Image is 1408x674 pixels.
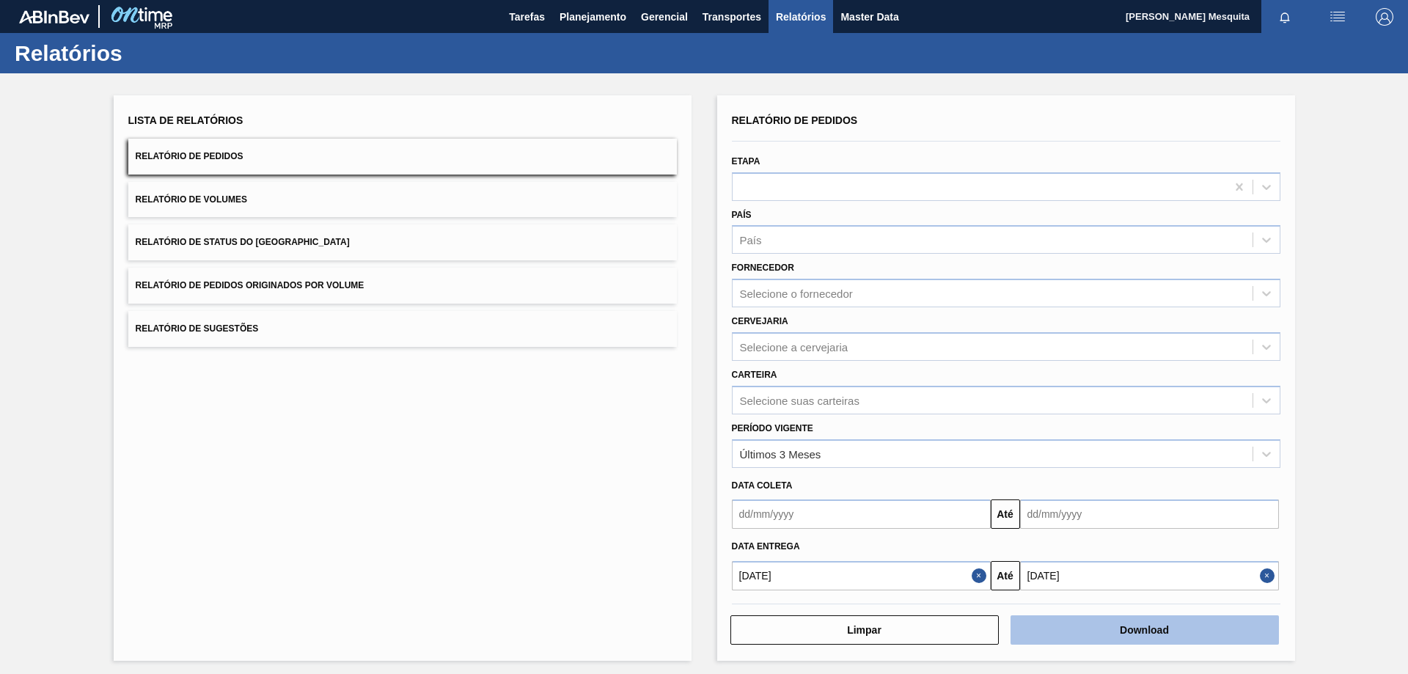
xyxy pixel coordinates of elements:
[991,561,1020,590] button: Até
[15,45,275,62] h1: Relatórios
[136,237,350,247] span: Relatório de Status do [GEOGRAPHIC_DATA]
[732,263,794,273] label: Fornecedor
[128,268,677,304] button: Relatório de Pedidos Originados por Volume
[128,311,677,347] button: Relatório de Sugestões
[19,10,89,23] img: TNhmsLtSVTkK8tSr43FrP2fwEKptu5GPRR3wAAAABJRU5ErkJggg==
[128,114,243,126] span: Lista de Relatórios
[776,8,826,26] span: Relatórios
[703,8,761,26] span: Transportes
[732,499,991,529] input: dd/mm/yyyy
[509,8,545,26] span: Tarefas
[732,541,800,552] span: Data entrega
[740,394,859,406] div: Selecione suas carteiras
[732,114,858,126] span: Relatório de Pedidos
[641,8,688,26] span: Gerencial
[1020,499,1279,529] input: dd/mm/yyyy
[1329,8,1346,26] img: userActions
[732,370,777,380] label: Carteira
[560,8,626,26] span: Planejamento
[732,423,813,433] label: Período Vigente
[740,340,848,353] div: Selecione a cervejaria
[740,234,762,246] div: País
[136,280,364,290] span: Relatório de Pedidos Originados por Volume
[732,156,760,166] label: Etapa
[740,287,853,300] div: Selecione o fornecedor
[1020,561,1279,590] input: dd/mm/yyyy
[730,615,999,645] button: Limpar
[732,480,793,491] span: Data coleta
[128,224,677,260] button: Relatório de Status do [GEOGRAPHIC_DATA]
[136,151,243,161] span: Relatório de Pedidos
[1376,8,1393,26] img: Logout
[128,182,677,218] button: Relatório de Volumes
[991,499,1020,529] button: Até
[732,561,991,590] input: dd/mm/yyyy
[840,8,898,26] span: Master Data
[136,323,259,334] span: Relatório de Sugestões
[1260,561,1279,590] button: Close
[740,447,821,460] div: Últimos 3 Meses
[972,561,991,590] button: Close
[1261,7,1308,27] button: Notificações
[732,210,752,220] label: País
[1011,615,1279,645] button: Download
[136,194,247,205] span: Relatório de Volumes
[128,139,677,175] button: Relatório de Pedidos
[732,316,788,326] label: Cervejaria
